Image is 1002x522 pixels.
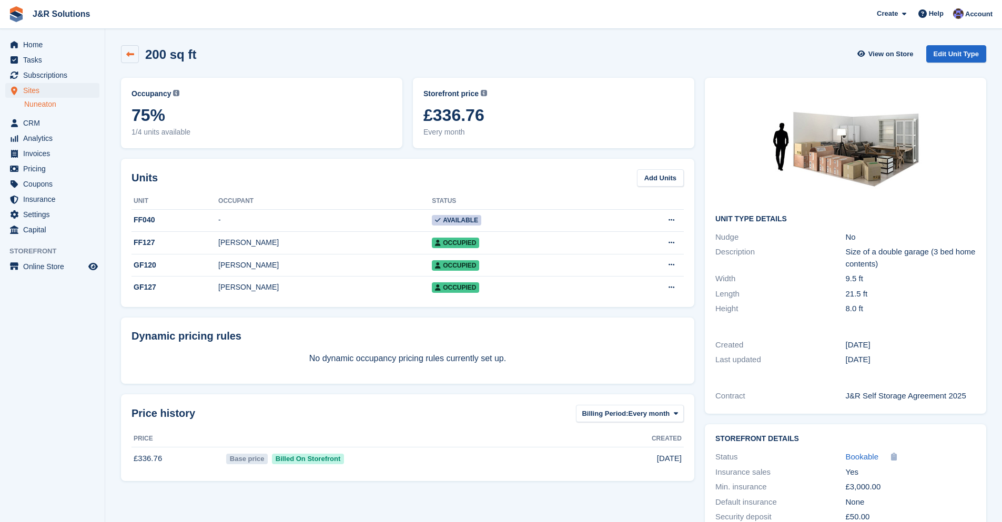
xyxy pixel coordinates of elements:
span: £336.76 [423,106,684,125]
a: menu [5,146,99,161]
img: Morgan Brown [953,8,964,19]
div: Nudge [715,231,845,243]
div: None [846,496,976,508]
span: Create [877,8,898,19]
span: Capital [23,222,86,237]
h2: Storefront Details [715,435,976,443]
a: Bookable [846,451,879,463]
span: Subscriptions [23,68,86,83]
img: stora-icon-8386f47178a22dfd0bd8f6a31ec36ba5ce8667c1dd55bd0f319d3a0aa187defe.svg [8,6,24,22]
th: Status [432,193,606,210]
td: £336.76 [131,447,224,470]
div: Width [715,273,845,285]
span: Available [432,215,481,226]
div: 21.5 ft [846,288,976,300]
span: Storefront [9,246,105,257]
div: Last updated [715,354,845,366]
div: [PERSON_NAME] [218,282,432,293]
span: Coupons [23,177,86,191]
span: Online Store [23,259,86,274]
div: Size of a double garage (3 bed home contents) [846,246,976,270]
span: Occupied [432,238,479,248]
a: Edit Unit Type [926,45,986,63]
a: menu [5,259,99,274]
span: Settings [23,207,86,222]
div: Insurance sales [715,466,845,478]
div: Description [715,246,845,270]
div: Default insurance [715,496,845,508]
span: Account [965,9,993,19]
div: Yes [846,466,976,478]
img: icon-info-grey-7440780725fd019a000dd9b08b2336e03edf1995a4989e88bcd33f0948082b44.svg [481,90,487,96]
div: No [846,231,976,243]
span: Pricing [23,161,86,176]
span: Base price [226,454,268,464]
div: [PERSON_NAME] [218,260,432,271]
p: No dynamic occupancy pricing rules currently set up. [131,352,684,365]
div: J&R Self Storage Agreement 2025 [846,390,976,402]
span: [DATE] [657,453,682,465]
h2: 200 sq ft [145,47,196,62]
td: - [218,209,432,232]
img: icon-info-grey-7440780725fd019a000dd9b08b2336e03edf1995a4989e88bcd33f0948082b44.svg [173,90,179,96]
span: Analytics [23,131,86,146]
span: Sites [23,83,86,98]
span: Billed On Storefront [272,454,344,464]
div: 8.0 ft [846,303,976,315]
span: Billing Period: [582,408,628,419]
span: CRM [23,116,86,130]
a: menu [5,222,99,237]
a: Preview store [87,260,99,273]
div: GF127 [131,282,218,293]
a: menu [5,177,99,191]
a: menu [5,83,99,98]
span: Every month [423,127,684,138]
div: FF127 [131,237,218,248]
span: Occupancy [131,88,171,99]
a: J&R Solutions [28,5,94,23]
span: Storefront price [423,88,479,99]
span: 75% [131,106,392,125]
a: Add Units [637,169,684,187]
img: 200-sqft-unit.jpg [767,88,925,207]
h2: Unit Type details [715,215,976,223]
a: menu [5,192,99,207]
a: menu [5,37,99,52]
a: menu [5,53,99,67]
button: Billing Period: Every month [576,405,684,422]
a: Nuneaton [24,99,99,109]
div: Min. insurance [715,481,845,493]
span: Price history [131,405,195,421]
span: Occupied [432,282,479,293]
a: View on Store [856,45,918,63]
span: Every month [629,408,670,419]
th: Unit [131,193,218,210]
span: Help [929,8,944,19]
th: Price [131,431,224,447]
th: Occupant [218,193,432,210]
div: Status [715,451,845,463]
div: [PERSON_NAME] [218,237,432,248]
a: menu [5,116,99,130]
div: FF040 [131,214,218,226]
div: 9.5 ft [846,273,976,285]
span: Created [652,434,682,443]
span: 1/4 units available [131,127,392,138]
div: Contract [715,390,845,402]
div: [DATE] [846,354,976,366]
span: Insurance [23,192,86,207]
span: Home [23,37,86,52]
h2: Units [131,170,158,186]
span: Invoices [23,146,86,161]
a: menu [5,207,99,222]
span: View on Store [868,49,914,59]
a: menu [5,68,99,83]
a: menu [5,161,99,176]
div: Dynamic pricing rules [131,328,684,344]
a: menu [5,131,99,146]
div: Length [715,288,845,300]
div: GF120 [131,260,218,271]
div: [DATE] [846,339,976,351]
span: Bookable [846,452,879,461]
div: Height [715,303,845,315]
